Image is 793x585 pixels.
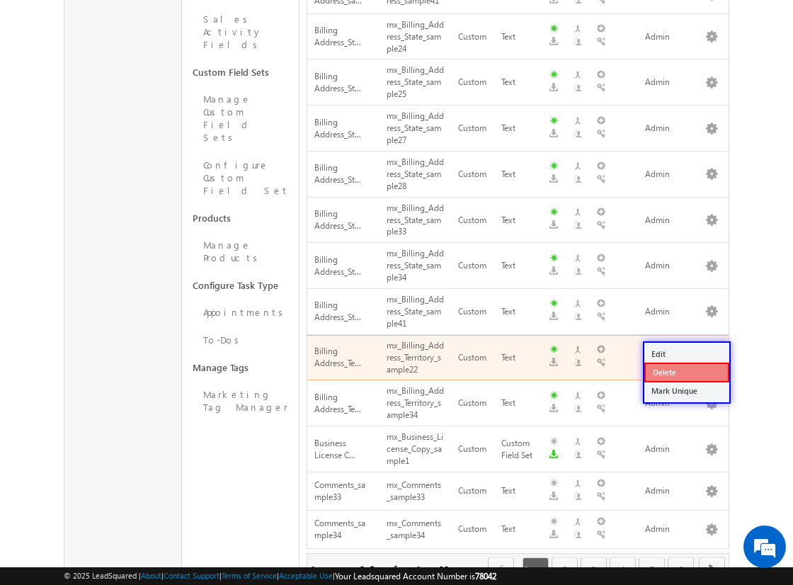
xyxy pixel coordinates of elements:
[645,484,688,499] div: Admin
[639,557,665,581] a: 5
[164,571,219,580] a: Contact Support
[501,522,535,537] div: Text
[699,557,725,581] span: next
[668,557,694,581] a: 6
[279,571,333,580] a: Acceptable Use
[314,346,361,368] span: Billing Address_Te...
[501,121,535,136] div: Text
[488,557,514,581] span: prev
[222,571,277,580] a: Terms of Service
[458,522,487,537] div: Custom
[387,109,444,148] div: mx_Billing_Address_State_sample27
[645,121,688,136] div: Admin
[645,75,688,90] div: Admin
[24,74,59,93] img: d_60004797649_company_0_60004797649
[182,6,299,59] a: Sales Activity Fields
[458,484,487,499] div: Custom
[645,259,688,273] div: Admin
[458,167,487,182] div: Custom
[644,346,729,363] a: Edit
[458,259,487,273] div: Custom
[387,516,444,543] div: mx_Comments_sample34
[458,30,487,45] div: Custom
[387,478,444,505] div: mx_Comments_sample33
[314,208,361,231] span: Billing Address_St...
[182,205,299,232] a: Products
[314,254,361,277] span: Billing Address_St...
[488,559,515,581] a: prev
[501,75,535,90] div: Text
[501,213,535,228] div: Text
[193,436,257,455] em: Start Chat
[645,442,688,457] div: Admin
[335,571,496,581] span: Your Leadsquared Account Number is
[182,354,299,381] a: Manage Tags
[387,63,444,102] div: mx_Billing_Address_State_sample25
[501,30,535,45] div: Text
[645,30,688,45] div: Admin
[182,59,299,86] a: Custom Field Sets
[458,305,487,319] div: Custom
[18,131,258,424] textarea: Type your message and hit 'Enter'
[314,438,355,460] span: Business License C...
[64,569,496,583] span: © 2025 LeadSquared | | | | |
[387,246,444,285] div: mx_Billing_Address_State_sample34
[141,571,161,580] a: About
[475,571,496,581] span: 78042
[314,392,361,414] span: Billing Address_Te...
[387,155,444,194] div: mx_Billing_Address_State_sample28
[314,518,365,540] span: Comments_sample34
[645,522,688,537] div: Admin
[644,363,729,382] a: Delete
[645,213,688,228] div: Admin
[644,382,729,399] a: Mark Unique
[458,75,487,90] div: Custom
[501,167,535,182] div: Text
[182,232,299,272] a: Manage Products
[458,351,487,365] div: Custom
[182,326,299,354] a: To-Dos
[458,396,487,411] div: Custom
[314,162,361,185] span: Billing Address_St...
[314,300,361,322] span: Billing Address_St...
[387,201,444,240] div: mx_Billing_Address_State_sample33
[645,167,688,182] div: Admin
[501,259,535,273] div: Text
[699,559,725,581] a: next
[458,121,487,136] div: Custom
[314,117,361,140] span: Billing Address_St...
[501,484,535,499] div: Text
[387,384,444,423] div: mx_Billing_Address_Territory_sample34
[610,557,636,581] a: 4
[387,18,444,57] div: mx_Billing_Address_State_sample24
[182,152,299,205] a: Configure Custom Field Set
[182,86,299,152] a: Manage Custom Field Sets
[501,351,535,365] div: Text
[523,557,549,581] span: 1
[458,442,487,457] div: Custom
[501,305,535,319] div: Text
[74,74,238,93] div: Chat with us now
[501,396,535,411] div: Text
[581,557,607,581] a: 3
[387,292,444,331] div: mx_Billing_Address_State_sample41
[182,272,299,299] a: Configure Task Type
[387,339,444,377] div: mx_Billing_Address_Territory_sample22
[501,436,535,463] div: Custom Field Set
[182,381,299,421] a: Marketing Tag Manager
[182,299,299,326] a: Appointments
[552,557,578,581] a: 2
[232,7,266,41] div: Minimize live chat window
[314,25,361,47] span: Billing Address_St...
[314,479,365,502] span: Comments_sample33
[645,305,688,319] div: Admin
[387,430,444,469] div: mx_Business_License_Copy_sample1
[314,71,361,93] span: Billing Address_St...
[311,561,452,577] div: 1 - 25 of 138
[458,213,487,228] div: Custom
